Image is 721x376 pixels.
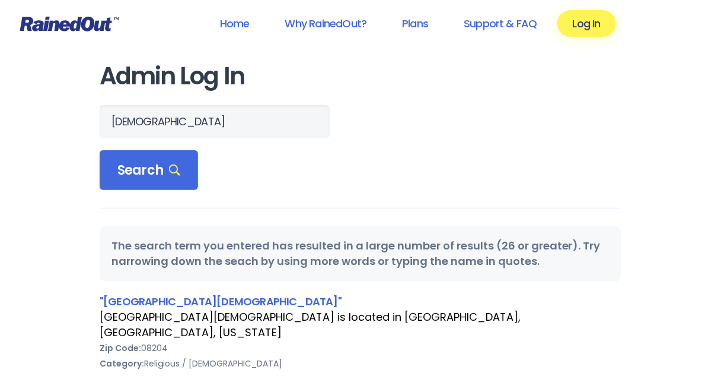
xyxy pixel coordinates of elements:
div: Religious / [DEMOGRAPHIC_DATA] [100,356,621,371]
div: The search term you entered has resulted in a large number of results (26 or greater). Try narrow... [100,226,621,281]
a: Log In [557,10,616,37]
div: "[GEOGRAPHIC_DATA][DEMOGRAPHIC_DATA]" [100,293,621,309]
b: Category: [100,358,144,369]
a: "[GEOGRAPHIC_DATA][DEMOGRAPHIC_DATA]" [100,294,342,309]
input: Search Orgs… [100,105,330,138]
div: Search [100,150,198,191]
b: Zip Code: [100,342,141,354]
a: Why RainedOut? [270,10,382,37]
div: [GEOGRAPHIC_DATA][DEMOGRAPHIC_DATA] is located in [GEOGRAPHIC_DATA], [GEOGRAPHIC_DATA], [US_STATE] [100,309,621,340]
a: Plans [387,10,444,37]
a: Support & FAQ [448,10,552,37]
a: Home [205,10,265,37]
div: 08204 [100,340,621,356]
h1: Admin Log In [100,63,621,90]
span: Search [117,162,180,179]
